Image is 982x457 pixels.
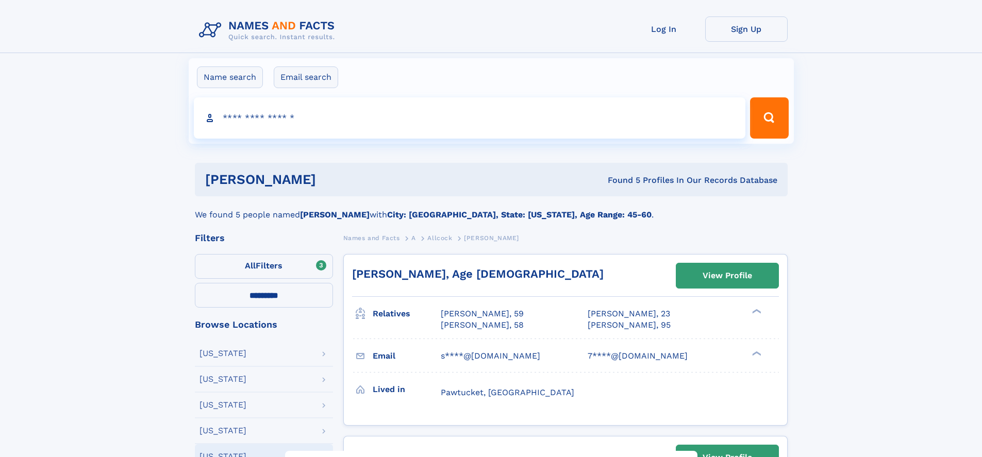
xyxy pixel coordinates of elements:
div: Filters [195,233,333,243]
input: search input [194,97,746,139]
a: Sign Up [705,16,788,42]
div: Found 5 Profiles In Our Records Database [462,175,777,186]
div: [US_STATE] [199,427,246,435]
a: View Profile [676,263,778,288]
div: We found 5 people named with . [195,196,788,221]
a: [PERSON_NAME], 23 [588,308,670,319]
b: City: [GEOGRAPHIC_DATA], State: [US_STATE], Age Range: 45-60 [387,210,652,219]
span: All [245,261,256,270]
div: View Profile [703,264,752,287]
h3: Lived in [373,381,441,398]
a: A [411,231,416,244]
a: [PERSON_NAME], 58 [441,319,524,331]
a: Log In [623,16,705,42]
h3: Email [373,347,441,365]
b: [PERSON_NAME] [300,210,370,219]
span: [PERSON_NAME] [464,234,519,242]
a: Names and Facts [343,231,400,244]
h3: Relatives [373,305,441,323]
div: [US_STATE] [199,375,246,383]
a: [PERSON_NAME], Age [DEMOGRAPHIC_DATA] [352,267,604,280]
a: [PERSON_NAME], 95 [588,319,671,331]
img: Logo Names and Facts [195,16,343,44]
span: Pawtucket, [GEOGRAPHIC_DATA] [441,387,574,397]
div: [US_STATE] [199,401,246,409]
a: Allcock [427,231,452,244]
span: Allcock [427,234,452,242]
h1: [PERSON_NAME] [205,173,462,186]
div: [US_STATE] [199,349,246,358]
label: Email search [274,66,338,88]
a: [PERSON_NAME], 59 [441,308,524,319]
span: A [411,234,416,242]
label: Filters [195,254,333,279]
button: Search Button [750,97,788,139]
label: Name search [197,66,263,88]
div: ❯ [750,350,762,357]
div: ❯ [750,308,762,315]
div: Browse Locations [195,320,333,329]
